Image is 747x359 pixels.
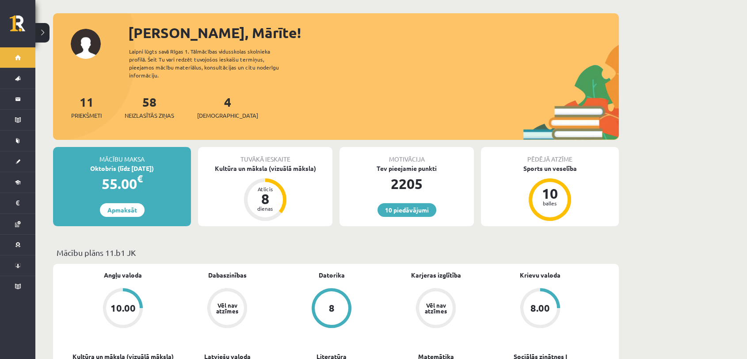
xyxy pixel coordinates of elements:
a: Dabaszinības [208,270,247,280]
a: Vēl nav atzīmes [384,288,488,330]
div: dienas [252,206,278,211]
span: Priekšmeti [71,111,102,120]
div: 8.00 [530,303,550,313]
a: 8 [279,288,384,330]
div: Laipni lūgts savā Rīgas 1. Tālmācības vidusskolas skolnieka profilā. Šeit Tu vari redzēt tuvojošo... [129,47,294,79]
a: 10 piedāvājumi [377,203,436,217]
a: 8.00 [488,288,592,330]
div: 10 [537,186,563,201]
a: 10.00 [71,288,175,330]
a: Apmaksāt [100,203,145,217]
div: Vēl nav atzīmes [423,302,448,314]
div: Atlicis [252,186,278,192]
div: Motivācija [339,147,474,164]
a: 11Priekšmeti [71,94,102,120]
div: Vēl nav atzīmes [215,302,240,314]
a: Karjeras izglītība [411,270,461,280]
span: € [137,172,143,185]
div: Tuvākā ieskaite [198,147,332,164]
div: Pēdējā atzīme [481,147,619,164]
a: 58Neizlasītās ziņas [125,94,174,120]
div: Mācību maksa [53,147,191,164]
div: 10.00 [111,303,136,313]
div: 8 [329,303,335,313]
div: Oktobris (līdz [DATE]) [53,164,191,173]
a: Sports un veselība 10 balles [481,164,619,222]
div: 55.00 [53,173,191,194]
span: Neizlasītās ziņas [125,111,174,120]
div: Sports un veselība [481,164,619,173]
a: Vēl nav atzīmes [175,288,279,330]
p: Mācību plāns 11.b1 JK [57,247,615,259]
span: [DEMOGRAPHIC_DATA] [197,111,258,120]
div: [PERSON_NAME], Mārīte! [128,22,619,43]
div: Tev pieejamie punkti [339,164,474,173]
div: 2205 [339,173,474,194]
div: balles [537,201,563,206]
div: Kultūra un māksla (vizuālā māksla) [198,164,332,173]
a: Kultūra un māksla (vizuālā māksla) Atlicis 8 dienas [198,164,332,222]
a: Rīgas 1. Tālmācības vidusskola [10,15,35,38]
a: Angļu valoda [104,270,142,280]
a: Krievu valoda [520,270,560,280]
a: 4[DEMOGRAPHIC_DATA] [197,94,258,120]
a: Datorika [319,270,345,280]
div: 8 [252,192,278,206]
